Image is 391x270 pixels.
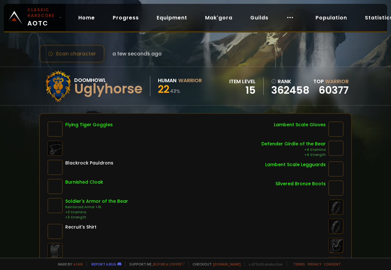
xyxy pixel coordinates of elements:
span: Made by [54,262,83,266]
div: Burnished Cloak [65,179,103,186]
a: 362458 [271,85,309,95]
a: Classic HardcoreAOTC [4,4,66,31]
span: v. d752d5 - production [245,262,283,266]
a: Equipment [152,11,192,24]
div: Reinforced Armor +16 [65,205,128,210]
img: item-3047 [328,121,344,137]
img: item-4368 [47,121,63,137]
div: Uglyhorse [74,84,142,94]
a: Report a bug [91,262,116,266]
a: Terms [293,262,305,266]
img: item-6576 [328,141,344,156]
span: 22 [158,82,169,96]
div: +3 Strength [65,215,128,220]
a: Progress [108,11,144,24]
div: Warrior [178,77,202,84]
a: Home [73,11,100,24]
div: Top [313,77,349,85]
div: +3 Stamina [65,210,128,215]
div: 15 [229,85,256,95]
a: Privacy [308,262,321,266]
div: Doomhowl [74,76,142,84]
span: Checkout [188,262,241,266]
div: Lambent Scale Legguards [265,161,326,168]
div: +4 Stamina [261,147,326,152]
a: a fan [73,262,83,266]
div: Silvered Bronze Boots [275,180,326,187]
img: item-3482 [328,180,344,196]
small: 43 % [170,88,180,94]
span: AOTC [27,7,57,28]
div: Defender Girdle of the Bear [261,141,326,147]
a: [DOMAIN_NAME] [213,262,241,266]
small: Classic Hardcore [27,7,57,18]
a: Population [310,11,352,24]
div: Blackrock Pauldrons [65,160,113,166]
div: Human [158,77,176,84]
span: Support me, [125,262,185,266]
a: Mak'gora [200,11,238,24]
a: Consent [324,262,341,266]
img: item-3048 [328,161,344,177]
span: Warrior [325,78,349,85]
div: item level [229,77,256,85]
img: item-38 [47,224,63,239]
a: 60377 [319,83,349,97]
div: Recruit's Shirt [65,224,96,230]
span: a few seconds ago [112,50,162,58]
div: Flying Tiger Goggles [65,121,113,128]
a: Buy me a coffee [153,262,185,266]
div: Soldier's Armor of the Bear [65,198,128,205]
img: item-4695 [47,179,63,194]
img: item-1445 [47,160,63,175]
div: rank [271,77,309,85]
img: item-6545 [47,198,63,213]
div: Lambent Scale Gloves [274,121,326,128]
div: +4 Strength [261,152,326,157]
a: Guilds [245,11,274,24]
button: Scan character [39,45,105,63]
